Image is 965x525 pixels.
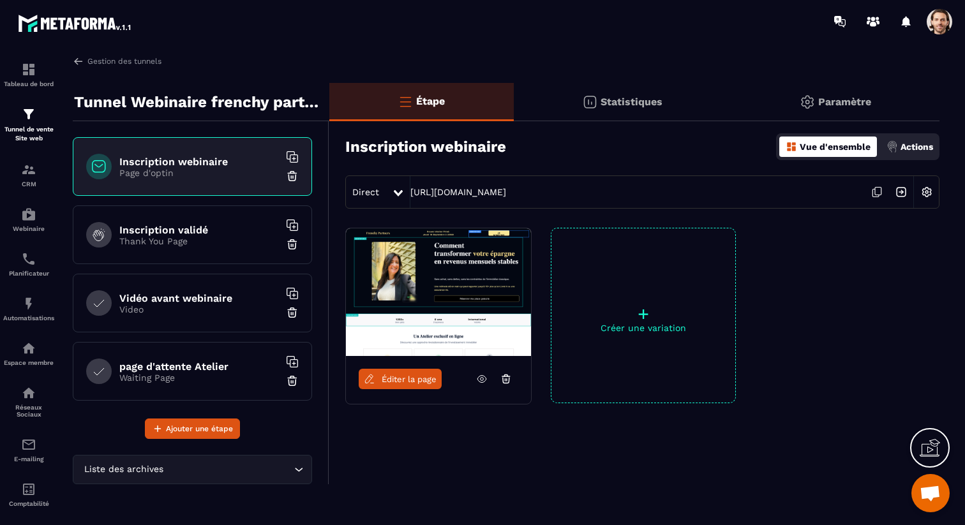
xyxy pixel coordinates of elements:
[21,341,36,356] img: automations
[800,142,871,152] p: Vue d'ensemble
[3,80,54,87] p: Tableau de bord
[73,55,161,67] a: Gestion des tunnels
[286,306,299,319] img: trash
[3,404,54,418] p: Réseaux Sociaux
[601,96,662,108] p: Statistiques
[3,197,54,242] a: automationsautomationsWebinaire
[3,331,54,376] a: automationsautomationsEspace membre
[3,225,54,232] p: Webinaire
[81,462,166,477] span: Liste des archives
[145,418,240,439] button: Ajouter une étape
[21,62,36,77] img: formation
[3,500,54,507] p: Comptabilité
[346,228,531,356] img: image
[3,286,54,331] a: automationsautomationsAutomatisations
[18,11,133,34] img: logo
[21,385,36,401] img: social-network
[21,162,36,177] img: formation
[166,462,291,477] input: Search for option
[416,95,445,107] p: Étape
[410,187,506,197] a: [URL][DOMAIN_NAME]
[3,52,54,97] a: formationformationTableau de bord
[119,236,279,246] p: Thank You Page
[3,242,54,286] a: schedulerschedulerPlanificateur
[382,374,437,384] span: Éditer la page
[3,270,54,277] p: Planificateur
[582,94,597,110] img: stats.20deebd0.svg
[818,96,871,108] p: Paramètre
[359,369,442,389] a: Éditer la page
[73,455,312,484] div: Search for option
[889,180,913,204] img: arrow-next.bcc2205e.svg
[286,170,299,182] img: trash
[3,472,54,517] a: accountantaccountantComptabilité
[800,94,815,110] img: setting-gr.5f69749f.svg
[286,374,299,387] img: trash
[398,94,413,109] img: bars-o.4a397970.svg
[119,292,279,304] h6: Vidéo avant webinaire
[3,455,54,462] p: E-mailing
[3,314,54,322] p: Automatisations
[886,141,898,152] img: actions.d6e523a2.png
[3,152,54,197] a: formationformationCRM
[911,474,950,512] a: Ouvrir le chat
[73,55,84,67] img: arrow
[119,373,279,383] p: Waiting Page
[119,304,279,314] p: Video
[286,238,299,251] img: trash
[119,168,279,178] p: Page d'optin
[166,422,233,435] span: Ajouter une étape
[551,323,735,333] p: Créer une variation
[3,427,54,472] a: emailemailE-mailing
[21,482,36,497] img: accountant
[21,107,36,122] img: formation
[119,156,279,168] h6: Inscription webinaire
[551,305,735,323] p: +
[3,97,54,152] a: formationformationTunnel de vente Site web
[74,89,320,115] p: Tunnel Webinaire frenchy partners
[119,360,279,373] h6: page d'attente Atelier
[3,376,54,427] a: social-networksocial-networkRéseaux Sociaux
[3,181,54,188] p: CRM
[345,138,506,156] h3: Inscription webinaire
[21,437,36,452] img: email
[901,142,933,152] p: Actions
[352,187,379,197] span: Direct
[786,141,797,152] img: dashboard-orange.40269519.svg
[3,125,54,143] p: Tunnel de vente Site web
[21,251,36,267] img: scheduler
[119,224,279,236] h6: Inscription validé
[3,359,54,366] p: Espace membre
[915,180,939,204] img: setting-w.858f3a88.svg
[21,296,36,311] img: automations
[21,207,36,222] img: automations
